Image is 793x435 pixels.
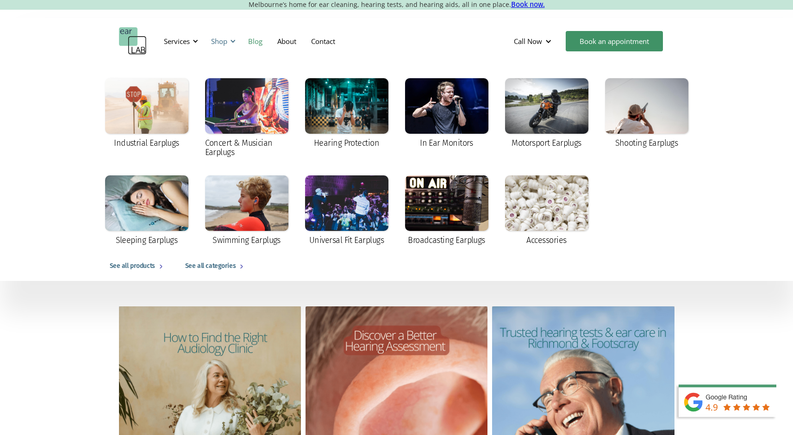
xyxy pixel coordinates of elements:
div: Call Now [506,27,561,55]
div: In Ear Monitors [420,138,473,148]
div: Motorsport Earplugs [512,138,581,148]
div: Sleeping Earplugs [116,236,178,245]
div: Call Now [514,37,542,46]
div: See all categories [185,261,236,272]
a: See all categories [176,251,256,281]
a: Swimming Earplugs [200,171,293,251]
a: Shooting Earplugs [600,74,693,154]
a: Broadcasting Earplugs [400,171,493,251]
a: Concert & Musician Earplugs [200,74,293,163]
div: Services [158,27,201,55]
a: Book an appointment [566,31,663,51]
a: home [119,27,147,55]
div: Industrial Earplugs [114,138,179,148]
a: Contact [304,28,343,55]
div: Services [164,37,190,46]
div: Shooting Earplugs [615,138,678,148]
a: Accessories [500,171,593,251]
a: Hearing Protection [300,74,393,154]
div: Swimming Earplugs [212,236,281,245]
a: About [270,28,304,55]
div: Hearing Protection [314,138,379,148]
div: Concert & Musician Earplugs [205,138,288,157]
a: Universal Fit Earplugs [300,171,393,251]
div: Broadcasting Earplugs [408,236,485,245]
div: Shop [211,37,227,46]
a: Motorsport Earplugs [500,74,593,154]
a: See all products [100,251,176,281]
a: Industrial Earplugs [100,74,193,154]
a: In Ear Monitors [400,74,493,154]
div: Shop [206,27,238,55]
div: See all products [110,261,155,272]
div: Universal Fit Earplugs [309,236,384,245]
a: Blog [241,28,270,55]
a: Sleeping Earplugs [100,171,193,251]
div: Accessories [526,236,566,245]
